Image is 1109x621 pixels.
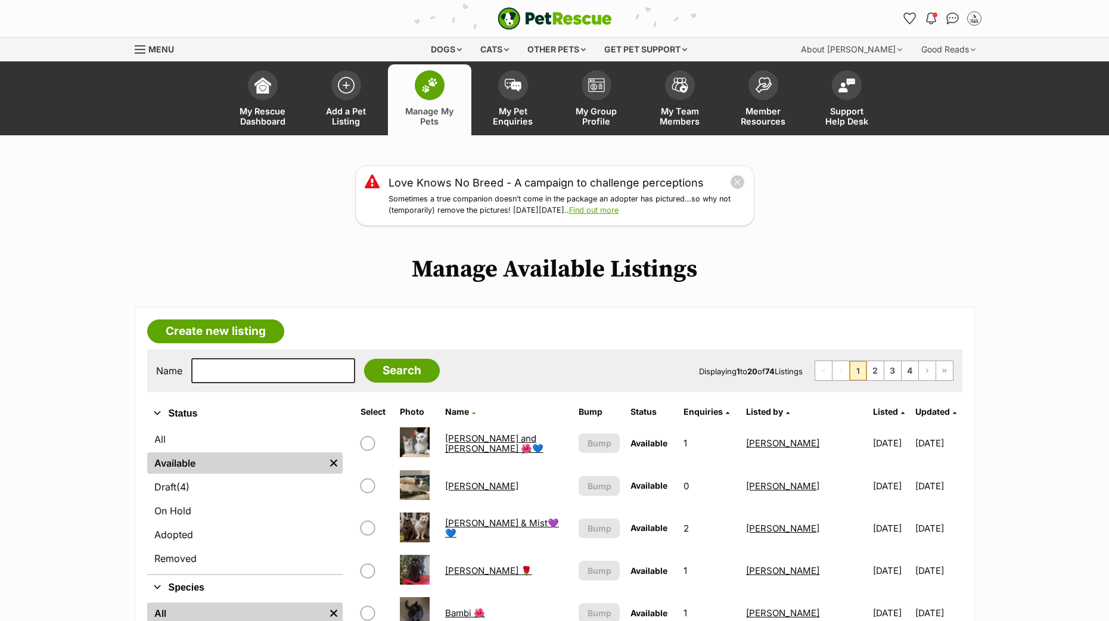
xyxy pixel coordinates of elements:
img: chat-41dd97257d64d25036548639549fe6c8038ab92f7586957e7f3b1b290dea8141.svg [946,13,959,24]
span: Updated [915,406,950,417]
a: Last page [936,361,953,380]
a: On Hold [147,500,343,521]
td: 1 [679,423,741,464]
span: My Rescue Dashboard [236,106,290,126]
a: Adopted [147,524,343,545]
td: [DATE] [868,423,914,464]
a: Conversations [943,9,962,28]
img: group-profile-icon-3fa3cf56718a62981997c0bc7e787c4b2cf8bcc04b72c1350f741eb67cf2f40e.svg [588,78,605,92]
img: Aiko and Emiri 🌺💙 [400,427,430,457]
a: Next page [919,361,936,380]
td: 2 [679,508,741,549]
th: Select [356,402,394,421]
td: [DATE] [915,550,961,591]
span: Bump [588,437,611,449]
a: Create new listing [147,319,284,343]
a: [PERSON_NAME] 🌹 [445,565,532,576]
a: Support Help Desk [805,64,889,135]
a: Page 4 [902,361,918,380]
a: My Group Profile [555,64,638,135]
th: Bump [574,402,625,421]
button: Notifications [922,9,941,28]
td: 0 [679,465,741,507]
span: Name [445,406,469,417]
button: Bump [579,476,620,496]
a: Removed [147,548,343,569]
td: [DATE] [868,465,914,507]
a: Add a Pet Listing [305,64,388,135]
a: Listed by [746,406,790,417]
button: Bump [579,433,620,453]
a: Favourites [900,9,919,28]
td: [DATE] [915,465,961,507]
a: Updated [915,406,956,417]
a: Find out more [569,206,619,215]
th: Status [626,402,678,421]
span: Bump [588,564,611,577]
img: Angelo & Mist💜💙 [400,513,430,542]
span: My Pet Enquiries [486,106,540,126]
span: Previous page [832,361,849,380]
img: Audrey Rose 🌹 [400,555,430,585]
div: Good Reads [913,38,984,61]
strong: 1 [737,367,740,376]
span: Available [630,523,667,533]
strong: 20 [747,367,757,376]
a: Draft [147,476,343,498]
span: Available [630,438,667,448]
img: notifications-46538b983faf8c2785f20acdc204bb7945ddae34d4c08c2a6579f10ce5e182be.svg [926,13,936,24]
a: Page 3 [884,361,901,380]
span: (4) [176,480,190,494]
img: add-pet-listing-icon-0afa8454b4691262ce3f59096e99ab1cd57d4a30225e0717b998d2c9b9846f56.svg [338,77,355,94]
th: Photo [395,402,439,421]
span: translation missing: en.admin.listings.index.attributes.enquiries [684,406,723,417]
button: Bump [579,561,620,580]
img: member-resources-icon-8e73f808a243e03378d46382f2149f9095a855e16c252ad45f914b54edf8863c.svg [755,77,772,93]
span: Bump [588,480,611,492]
button: close [730,175,745,190]
img: manage-my-pets-icon-02211641906a0b7f246fdf0571729dbe1e7629f14944591b6c1af311fb30b64b.svg [421,77,438,93]
span: My Team Members [653,106,707,126]
button: Status [147,406,343,421]
td: [DATE] [915,508,961,549]
a: My Team Members [638,64,722,135]
a: [PERSON_NAME] [746,607,819,619]
td: 1 [679,550,741,591]
a: Menu [135,38,182,59]
span: First page [815,361,832,380]
button: Species [147,580,343,595]
a: [PERSON_NAME] and [PERSON_NAME] 🌺💙 [445,433,543,454]
span: Bump [588,607,611,619]
button: Bump [579,518,620,538]
span: Member Resources [737,106,790,126]
input: Search [364,359,440,383]
span: Displaying to of Listings [699,367,803,376]
a: [PERSON_NAME] & Mist💜💙 [445,517,559,539]
a: My Rescue Dashboard [221,64,305,135]
img: pet-enquiries-icon-7e3ad2cf08bfb03b45e93fb7055b45f3efa6380592205ae92323e6603595dc1f.svg [505,79,521,92]
span: Available [630,608,667,618]
img: dashboard-icon-eb2f2d2d3e046f16d808141f083e7271f6b2e854fb5c12c21221c1fb7104beca.svg [254,77,271,94]
a: [PERSON_NAME] [746,565,819,576]
span: Available [630,566,667,576]
a: Available [147,452,325,474]
span: My Group Profile [570,106,623,126]
div: Status [147,426,343,574]
div: About [PERSON_NAME] [793,38,911,61]
a: Love Knows No Breed - A campaign to challenge perceptions [389,175,704,191]
div: Cats [472,38,517,61]
a: PetRescue [498,7,612,30]
div: Get pet support [596,38,695,61]
img: help-desk-icon-fdf02630f3aa405de69fd3d07c3f3aa587a6932b1a1747fa1d2bba05be0121f9.svg [838,78,855,92]
a: Name [445,406,476,417]
a: All [147,429,343,450]
label: Name [156,365,182,376]
a: [PERSON_NAME] [746,523,819,534]
a: My Pet Enquiries [471,64,555,135]
span: Available [630,480,667,490]
span: Listed by [746,406,783,417]
a: Listed [873,406,905,417]
a: [PERSON_NAME] [445,480,518,492]
span: Bump [588,522,611,535]
td: [DATE] [868,550,914,591]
